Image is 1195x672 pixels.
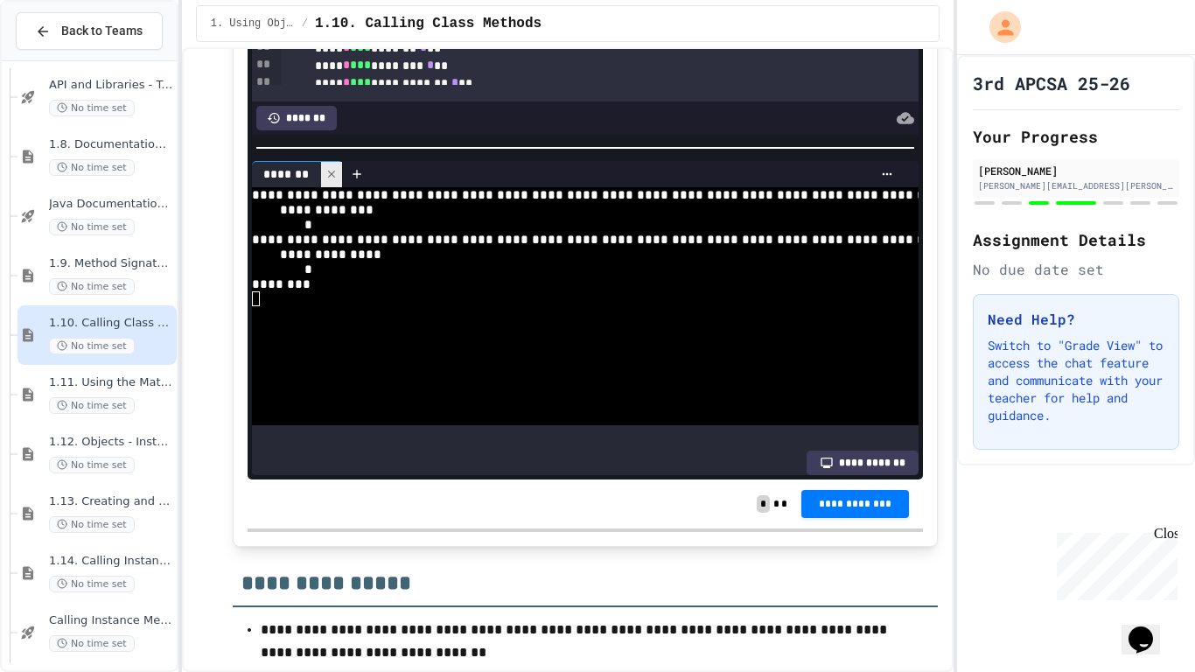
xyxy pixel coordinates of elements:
[49,635,135,652] span: No time set
[49,137,173,152] span: 1.8. Documentation with Comments and Preconditions
[973,71,1130,95] h1: 3rd APCSA 25-26
[315,13,542,34] span: 1.10. Calling Class Methods
[988,337,1164,424] p: Switch to "Grade View" to access the chat feature and communicate with your teacher for help and ...
[49,554,173,569] span: 1.14. Calling Instance Methods
[978,163,1174,178] div: [PERSON_NAME]
[16,12,163,50] button: Back to Teams
[49,494,173,509] span: 1.13. Creating and Initializing Objects: Constructors
[973,227,1179,252] h2: Assignment Details
[49,197,173,212] span: Java Documentation with Comments - Topic 1.8
[49,219,135,235] span: No time set
[211,17,295,31] span: 1. Using Objects and Methods
[302,17,308,31] span: /
[49,375,173,390] span: 1.11. Using the Math Class
[49,576,135,592] span: No time set
[61,22,143,40] span: Back to Teams
[7,7,121,111] div: Chat with us now!Close
[49,338,135,354] span: No time set
[49,435,173,450] span: 1.12. Objects - Instances of Classes
[971,7,1025,47] div: My Account
[49,457,135,473] span: No time set
[49,159,135,176] span: No time set
[49,516,135,533] span: No time set
[978,179,1174,192] div: [PERSON_NAME][EMAIL_ADDRESS][PERSON_NAME][DOMAIN_NAME]
[1122,602,1178,654] iframe: chat widget
[1050,526,1178,600] iframe: chat widget
[973,124,1179,149] h2: Your Progress
[973,259,1179,280] div: No due date set
[49,78,173,93] span: API and Libraries - Topic 1.7
[49,278,135,295] span: No time set
[49,256,173,271] span: 1.9. Method Signatures
[49,613,173,628] span: Calling Instance Methods - Topic 1.14
[988,309,1164,330] h3: Need Help?
[49,397,135,414] span: No time set
[49,316,173,331] span: 1.10. Calling Class Methods
[49,100,135,116] span: No time set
